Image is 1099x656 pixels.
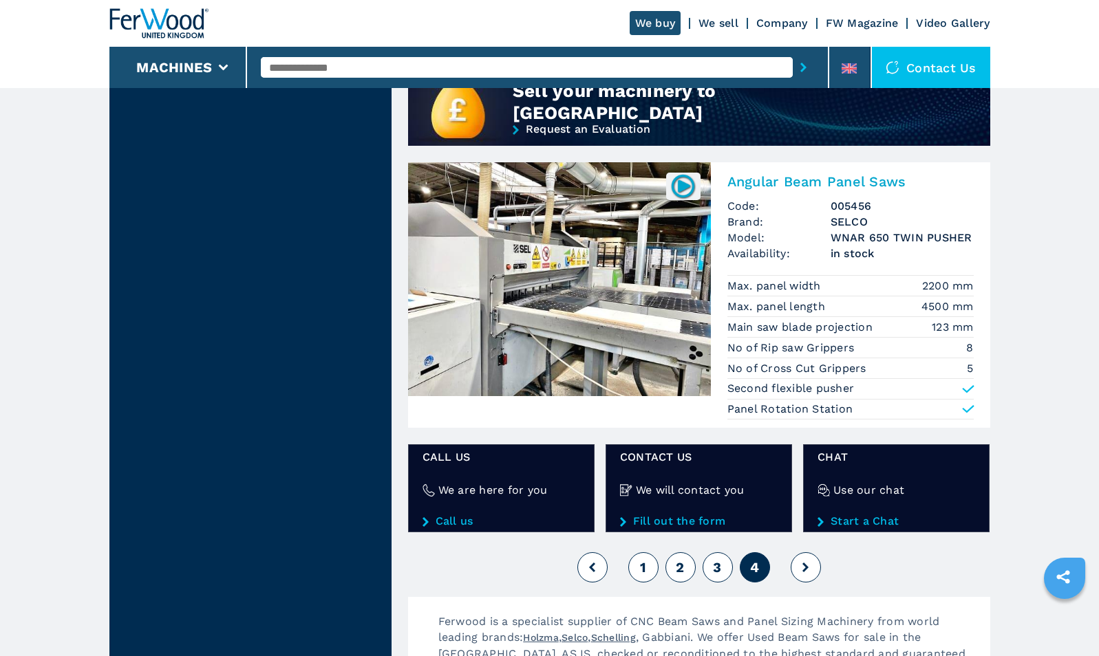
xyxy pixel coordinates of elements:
[932,319,974,335] em: 123 mm
[1041,594,1089,646] iframe: Chat
[818,449,975,465] span: CHAT
[591,632,636,643] a: Schelling
[676,559,684,576] span: 2
[727,245,831,261] span: Availability:
[727,340,858,356] p: No of Rip saw Grippers
[408,124,990,170] a: Request an Evaluation
[727,320,877,335] p: Main saw blade projection
[513,80,895,124] div: Sell your machinery to [GEOGRAPHIC_DATA]
[727,299,829,314] p: Max. panel length
[727,278,824,294] p: Max. panel width
[713,559,721,576] span: 3
[727,214,831,230] span: Brand:
[886,61,899,74] img: Contact us
[727,173,974,190] h2: Angular Beam Panel Saws
[921,298,974,314] em: 4500 mm
[967,360,973,376] em: 5
[831,198,974,214] h3: 005456
[872,47,990,88] div: Contact us
[698,17,738,30] a: We sell
[831,245,974,261] span: in stock
[136,59,212,76] button: Machines
[620,484,632,496] img: We will contact you
[630,11,681,35] a: We buy
[438,482,548,498] h4: We are here for you
[727,361,870,376] p: No of Cross Cut Grippers
[833,482,904,498] h4: Use our chat
[423,484,435,496] img: We are here for you
[562,632,588,643] a: Selco
[756,17,808,30] a: Company
[423,515,580,527] a: Call us
[408,162,990,428] a: Angular Beam Panel Saws SELCO WNAR 650 TWIN PUSHER005456Angular Beam Panel SawsCode:005456Brand:S...
[636,482,745,498] h4: We will contact you
[966,340,973,356] em: 8
[818,484,830,496] img: Use our chat
[831,230,974,245] h3: WNAR 650 TWIN PUSHER
[727,402,853,417] p: Panel Rotation Station
[740,552,770,582] button: 4
[109,8,209,39] img: Ferwood
[408,162,711,396] img: Angular Beam Panel Saws SELCO WNAR 650 TWIN PUSHER
[665,552,696,582] button: 2
[727,230,831,245] span: Model:
[793,52,814,83] button: submit-button
[640,559,646,576] span: 1
[1046,560,1080,594] a: sharethis
[922,278,974,294] em: 2200 mm
[831,214,974,230] h3: SELCO
[620,515,778,527] a: Fill out the form
[727,198,831,214] span: Code:
[423,449,580,465] span: Call us
[826,17,899,30] a: FW Magazine
[818,515,975,527] a: Start a Chat
[916,17,990,30] a: Video Gallery
[727,381,855,396] p: Second flexible pusher
[523,632,559,643] a: Holzma
[670,173,696,199] img: 005456
[628,552,659,582] button: 1
[703,552,733,582] button: 3
[750,559,759,576] span: 4
[620,449,778,465] span: CONTACT US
